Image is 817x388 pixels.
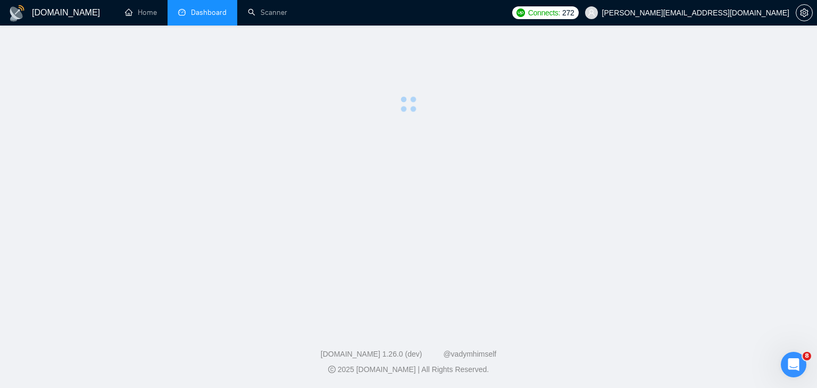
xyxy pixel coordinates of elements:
[328,366,336,373] span: copyright
[528,7,560,19] span: Connects:
[443,350,496,358] a: @vadymhimself
[321,350,422,358] a: [DOMAIN_NAME] 1.26.0 (dev)
[796,4,813,21] button: setting
[796,9,812,17] span: setting
[796,9,813,17] a: setting
[803,352,811,360] span: 8
[588,9,595,16] span: user
[781,352,806,377] iframe: Intercom live chat
[178,9,186,16] span: dashboard
[562,7,574,19] span: 272
[9,364,808,375] div: 2025 [DOMAIN_NAME] | All Rights Reserved.
[191,8,227,17] span: Dashboard
[9,5,26,22] img: logo
[125,8,157,17] a: homeHome
[516,9,525,17] img: upwork-logo.png
[248,8,287,17] a: searchScanner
